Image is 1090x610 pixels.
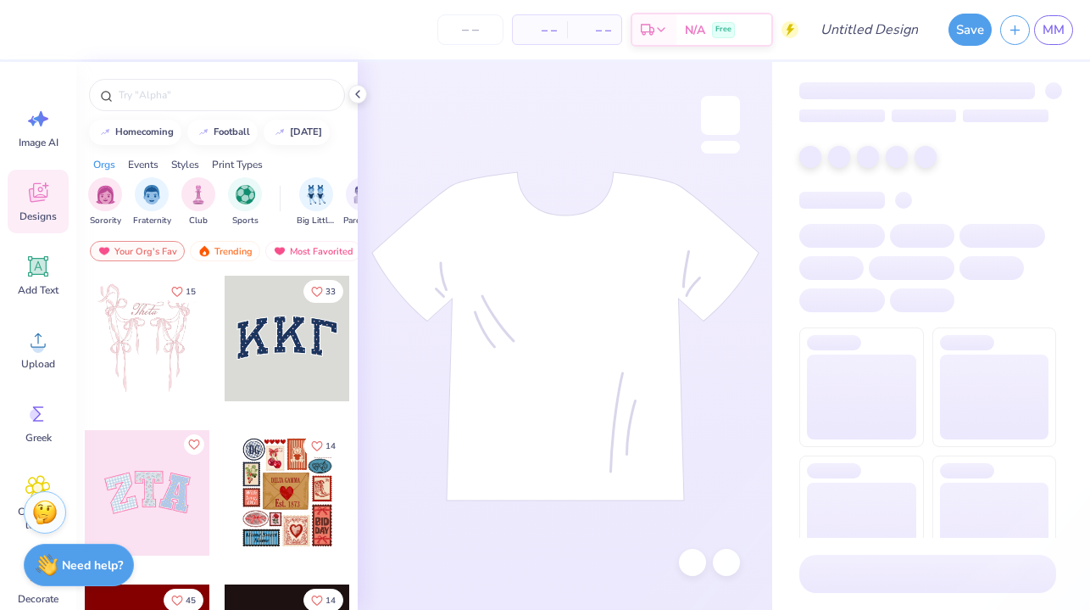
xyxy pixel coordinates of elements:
[142,185,161,204] img: Fraternity Image
[184,434,204,455] button: Like
[343,215,382,227] span: Parent's Weekend
[133,177,171,227] div: filter for Fraternity
[98,127,112,137] img: trend_line.gif
[117,87,334,104] input: Try "Alpha"
[128,157,158,172] div: Events
[236,185,255,204] img: Sports Image
[228,177,262,227] div: filter for Sports
[96,185,115,204] img: Sorority Image
[212,157,263,172] div: Print Types
[273,245,286,257] img: most_fav.gif
[1034,15,1073,45] a: MM
[90,241,185,261] div: Your Org's Fav
[190,241,260,261] div: Trending
[93,157,115,172] div: Orgs
[303,434,343,457] button: Like
[89,120,181,145] button: homecoming
[265,241,361,261] div: Most Favorited
[181,177,215,227] div: filter for Club
[25,431,52,445] span: Greek
[307,185,325,204] img: Big Little Reveal Image
[1043,20,1065,40] span: MM
[197,245,211,257] img: trending.gif
[133,215,171,227] span: Fraternity
[186,596,196,605] span: 45
[133,177,171,227] button: filter button
[197,127,210,137] img: trend_line.gif
[264,120,330,145] button: [DATE]
[189,185,208,204] img: Club Image
[371,171,759,501] img: tee-skeleton.svg
[214,127,250,137] div: football
[297,177,336,227] button: filter button
[303,280,343,303] button: Like
[290,127,322,137] div: halloween
[297,177,336,227] div: filter for Big Little Reveal
[10,505,66,532] span: Clipart & logos
[437,14,503,45] input: – –
[19,210,57,223] span: Designs
[171,157,199,172] div: Styles
[186,288,196,296] span: 15
[115,127,174,137] div: homecoming
[325,442,336,451] span: 14
[228,177,262,227] button: filter button
[715,24,731,36] span: Free
[164,280,203,303] button: Like
[18,283,58,297] span: Add Text
[948,14,992,46] button: Save
[325,596,336,605] span: 14
[297,215,336,227] span: Big Little Reveal
[181,177,215,227] button: filter button
[523,21,557,39] span: – –
[343,177,382,227] button: filter button
[343,177,382,227] div: filter for Parent's Weekend
[353,185,373,204] img: Parent's Weekend Image
[232,215,259,227] span: Sports
[90,215,121,227] span: Sorority
[577,21,611,39] span: – –
[88,177,122,227] div: filter for Sorority
[88,177,122,227] button: filter button
[187,120,258,145] button: football
[325,288,336,296] span: 33
[19,136,58,149] span: Image AI
[685,21,705,39] span: N/A
[21,357,55,371] span: Upload
[18,592,58,606] span: Decorate
[273,127,286,137] img: trend_line.gif
[62,557,123,574] strong: Need help?
[97,245,111,257] img: most_fav.gif
[189,215,208,227] span: Club
[807,13,932,47] input: Untitled Design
